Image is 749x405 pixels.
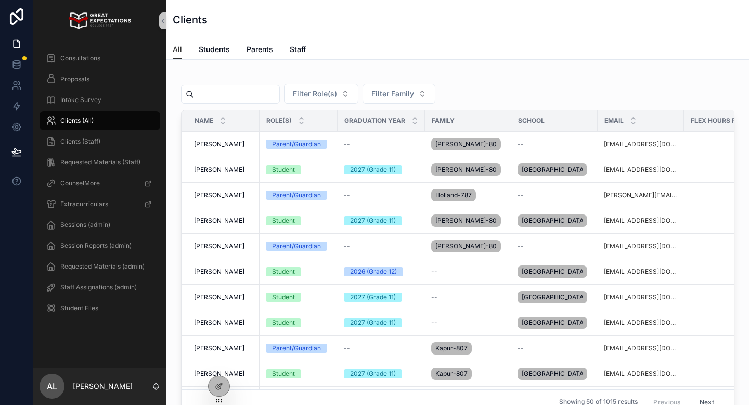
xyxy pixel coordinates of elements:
[47,380,57,393] span: AL
[604,293,678,301] a: [EMAIL_ADDRESS][DOMAIN_NAME]
[431,212,505,229] a: [PERSON_NAME]-808
[604,140,678,148] a: [EMAIL_ADDRESS][DOMAIN_NAME]
[40,70,160,88] a: Proposals
[604,268,678,276] a: [EMAIL_ADDRESS][DOMAIN_NAME]
[518,344,524,352] span: --
[272,318,295,327] div: Student
[431,238,505,255] a: [PERSON_NAME]-808
[60,137,100,146] span: Clients (Staff)
[518,191,591,199] a: --
[604,217,678,225] a: [EMAIL_ADDRESS][DOMAIN_NAME]
[40,153,160,172] a: Requested Materials (Staff)
[266,242,331,251] a: Parent/Guardian
[194,140,244,148] span: [PERSON_NAME]
[194,191,244,199] span: [PERSON_NAME]
[522,319,583,327] span: [GEOGRAPHIC_DATA]
[518,289,591,306] a: [GEOGRAPHIC_DATA]
[194,293,253,301] a: [PERSON_NAME]
[195,117,213,125] span: Name
[604,344,678,352] a: [EMAIL_ADDRESS][DOMAIN_NAME]
[371,88,414,99] span: Filter Family
[363,84,435,104] button: Select Button
[266,117,292,125] span: Role(s)
[344,140,419,148] a: --
[73,381,133,391] p: [PERSON_NAME]
[293,88,337,99] span: Filter Role(s)
[344,318,419,327] a: 2027 (Grade 11)
[432,117,455,125] span: Family
[194,140,253,148] a: [PERSON_NAME]
[272,165,295,174] div: Student
[194,293,244,301] span: [PERSON_NAME]
[194,344,253,352] a: [PERSON_NAME]
[40,49,160,68] a: Consultations
[266,318,331,327] a: Student
[518,242,524,250] span: --
[199,44,230,55] span: Students
[60,54,100,62] span: Consultations
[518,314,591,331] a: [GEOGRAPHIC_DATA]
[518,140,524,148] span: --
[518,365,591,382] a: [GEOGRAPHIC_DATA]
[518,191,524,199] span: --
[60,262,145,271] span: Requested Materials (admin)
[350,165,396,174] div: 2027 (Grade 11)
[431,365,505,382] a: Kapur-807
[272,369,295,378] div: Student
[350,216,396,225] div: 2027 (Grade 11)
[522,293,583,301] span: [GEOGRAPHIC_DATA]
[266,216,331,225] a: Student
[350,318,396,327] div: 2027 (Grade 11)
[435,370,468,378] span: Kapur-807
[247,44,273,55] span: Parents
[272,216,295,225] div: Student
[173,40,182,60] a: All
[604,191,678,199] a: [PERSON_NAME][EMAIL_ADDRESS][PERSON_NAME][DOMAIN_NAME]
[431,136,505,153] a: [PERSON_NAME]-809
[40,278,160,297] a: Staff Assignations (admin)
[266,140,331,149] a: Parent/Guardian
[604,166,678,174] a: [EMAIL_ADDRESS][DOMAIN_NAME]
[431,293,437,301] span: --
[290,44,306,55] span: Staff
[194,370,253,378] a: [PERSON_NAME]
[40,91,160,109] a: Intake Survey
[522,217,583,225] span: [GEOGRAPHIC_DATA]
[344,216,419,225] a: 2027 (Grade 11)
[266,191,331,200] a: Parent/Guardian
[522,370,583,378] span: [GEOGRAPHIC_DATA]
[194,242,244,250] span: [PERSON_NAME]
[194,319,253,327] a: [PERSON_NAME]
[60,96,101,104] span: Intake Survey
[431,161,505,178] a: [PERSON_NAME]-809
[344,140,350,148] span: --
[266,344,331,353] a: Parent/Guardian
[604,370,678,378] a: [EMAIL_ADDRESS][DOMAIN_NAME]
[284,84,358,104] button: Select Button
[272,242,321,251] div: Parent/Guardian
[33,42,166,331] div: scrollable content
[194,268,253,276] a: [PERSON_NAME]
[199,40,230,61] a: Students
[272,293,295,302] div: Student
[40,216,160,234] a: Sessions (admin)
[266,165,331,174] a: Student
[194,242,253,250] a: [PERSON_NAME]
[431,268,437,276] span: --
[344,344,419,352] a: --
[40,236,160,255] a: Session Reports (admin)
[247,40,273,61] a: Parents
[350,293,396,302] div: 2027 (Grade 11)
[604,117,624,125] span: Email
[344,165,419,174] a: 2027 (Grade 11)
[435,191,472,199] span: Holland-787
[40,111,160,130] a: Clients (All)
[431,293,505,301] a: --
[344,191,350,199] span: --
[518,344,591,352] a: --
[40,174,160,193] a: CounselMore
[69,12,131,29] img: App logo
